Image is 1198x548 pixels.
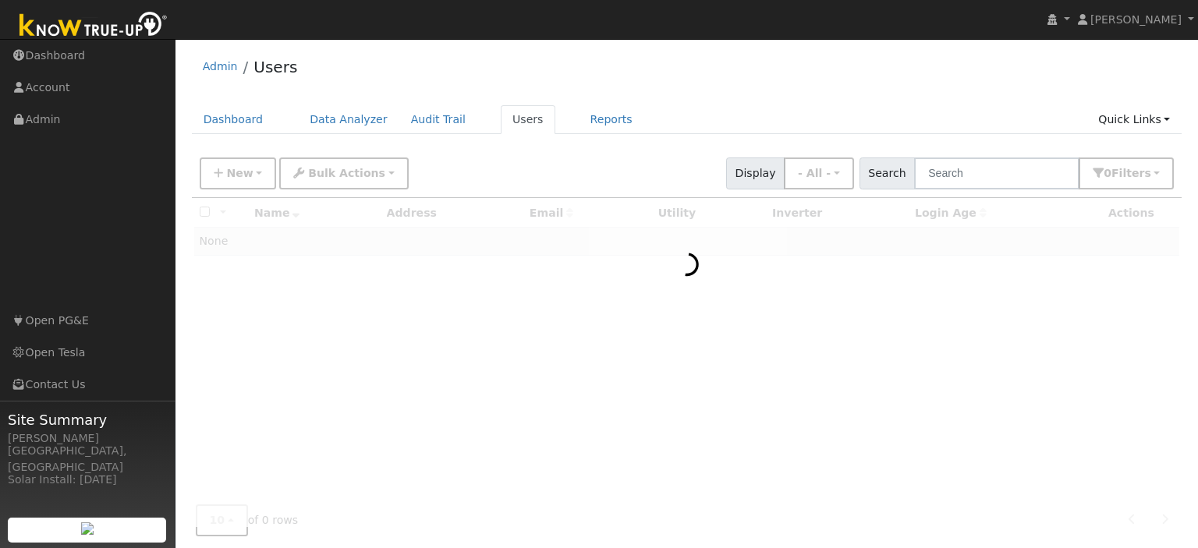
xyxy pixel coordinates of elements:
[279,157,408,189] button: Bulk Actions
[8,430,167,447] div: [PERSON_NAME]
[298,105,399,134] a: Data Analyzer
[399,105,477,134] a: Audit Trail
[226,167,253,179] span: New
[579,105,644,134] a: Reports
[1079,157,1174,189] button: 0Filters
[308,167,385,179] span: Bulk Actions
[1086,105,1182,134] a: Quick Links
[784,157,854,189] button: - All -
[192,105,275,134] a: Dashboard
[501,105,555,134] a: Users
[1144,167,1150,179] span: s
[203,60,238,72] a: Admin
[860,157,915,189] span: Search
[914,157,1079,189] input: Search
[253,58,297,76] a: Users
[200,157,277,189] button: New
[8,443,167,476] div: [GEOGRAPHIC_DATA], [GEOGRAPHIC_DATA]
[8,472,167,488] div: Solar Install: [DATE]
[81,522,94,535] img: retrieve
[1090,13,1182,26] span: [PERSON_NAME]
[8,409,167,430] span: Site Summary
[1111,167,1151,179] span: Filter
[12,9,175,44] img: Know True-Up
[726,157,785,189] span: Display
